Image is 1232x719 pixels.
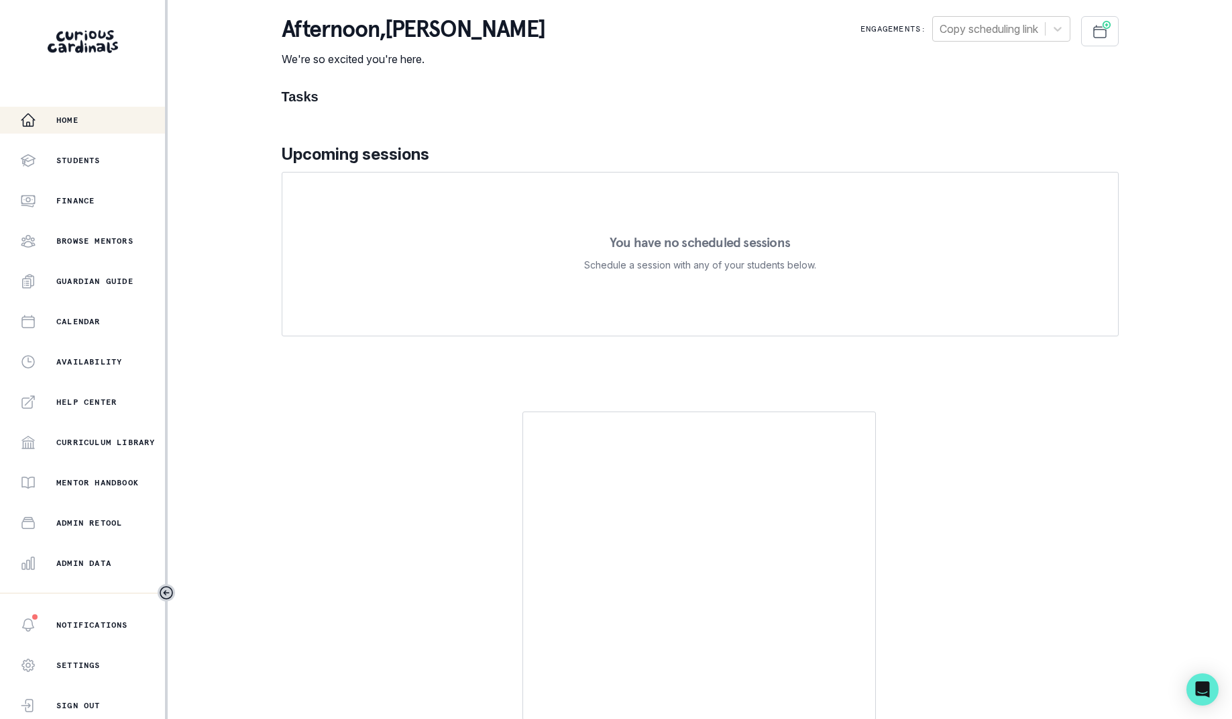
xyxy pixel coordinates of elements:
[56,437,156,448] p: Curriculum Library
[56,115,78,126] p: Home
[56,236,133,246] p: Browse Mentors
[940,21,1038,37] div: Copy scheduling link
[56,477,139,488] p: Mentor Handbook
[56,558,111,569] p: Admin Data
[56,195,95,206] p: Finance
[282,16,545,43] p: afternoon , [PERSON_NAME]
[610,236,790,249] p: You have no scheduled sessions
[1081,16,1119,46] button: Schedule Sessions
[158,584,175,602] button: Toggle sidebar
[56,660,101,671] p: Settings
[56,155,101,166] p: Students
[1186,673,1219,706] div: Open Intercom Messenger
[860,23,926,34] p: Engagements:
[584,257,816,273] p: Schedule a session with any of your students below.
[56,700,101,711] p: Sign Out
[282,89,1119,105] h1: Tasks
[48,30,118,53] img: Curious Cardinals Logo
[282,142,1119,166] p: Upcoming sessions
[56,397,117,408] p: Help Center
[56,356,122,367] p: Availability
[56,316,101,327] p: Calendar
[56,276,133,287] p: Guardian Guide
[56,620,128,630] p: Notifications
[282,51,545,67] p: We're so excited you're here.
[56,518,122,528] p: Admin Retool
